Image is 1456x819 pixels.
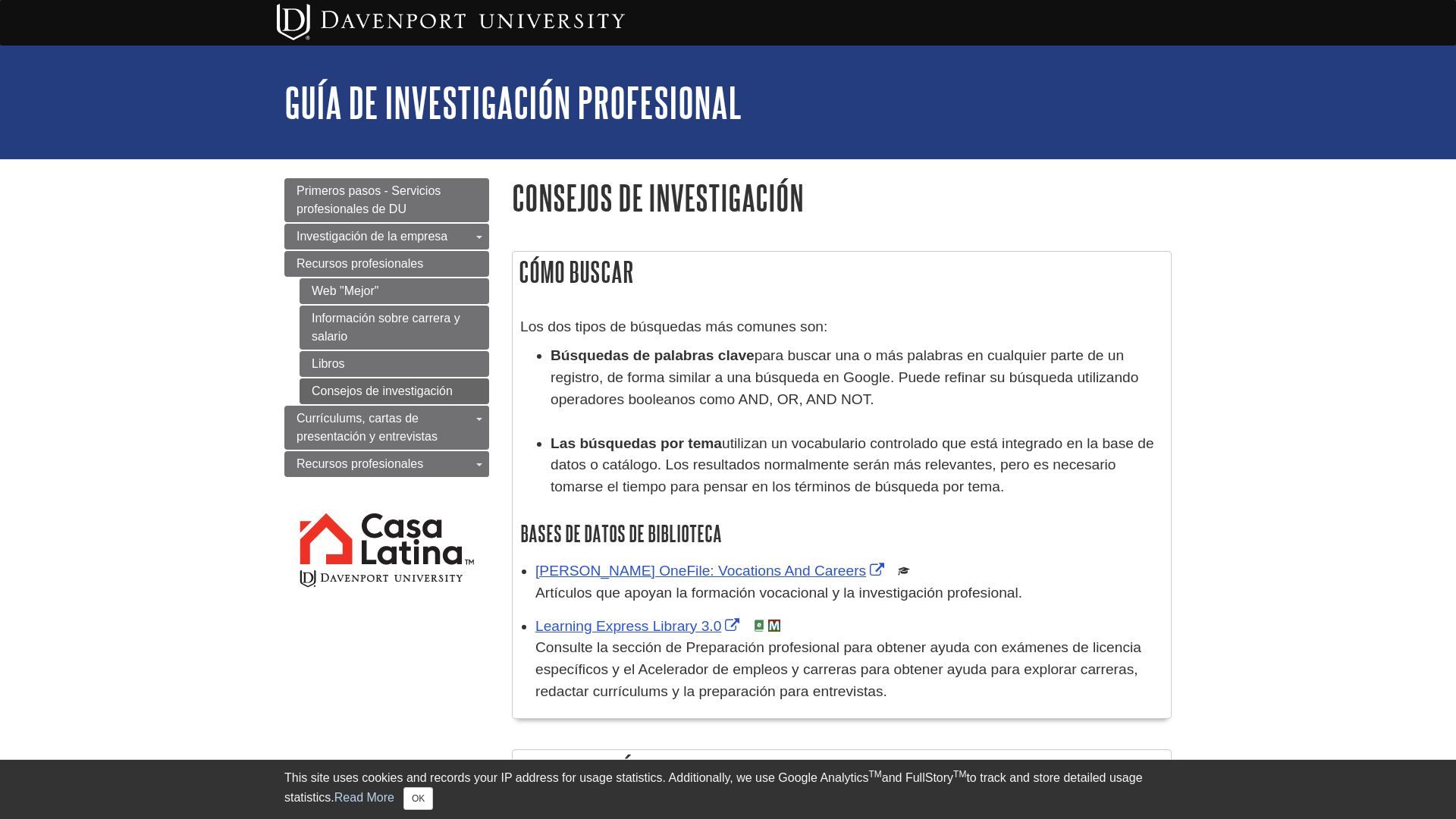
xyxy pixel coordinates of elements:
[284,451,489,477] a: Recursos profesionales
[403,787,433,810] button: Close
[551,347,755,363] strong: Búsquedas de palabras clave
[297,412,438,443] span: Currículums, cartas de presentación y entrevistas
[277,4,625,40] img: Davenport University
[297,184,441,215] span: Primeros pasos - Servicios profesionales de DU
[535,563,888,579] a: Link opens in new window
[898,565,910,577] img: Scholarly or Peer Reviewed
[551,433,1163,498] li: utilizan un vocabulario controlado que está integrado en la base de datos o catálogo. Los resulta...
[284,224,489,249] a: Investigación de la empresa
[512,178,1172,217] h1: Consejos de investigación
[284,769,1172,810] div: This site uses cookies and records your IP address for usage statistics. Additionally, we use Goo...
[513,750,1171,790] h2: Cuadro de búsqueda de biblioteca
[284,178,489,222] a: Primeros pasos - Servicios profesionales de DU
[535,637,1163,702] p: Consulte la sección de Preparación profesional para obtener ayuda con exámenes de licencia especí...
[334,791,394,804] a: Read More
[300,278,489,304] a: Web "Mejor"
[535,618,743,634] a: Link opens in new window
[520,521,722,546] span: BASES DE DATOS DE BIBLIOTECA
[520,316,1163,338] p: Los dos tipos de búsquedas más comunes son:
[297,257,423,270] span: Recursos profesionales
[535,582,1163,604] p: Artículos que apoyan la formación vocacional y la investigación profesional.
[297,230,447,243] span: Investigación de la empresa
[513,252,1171,292] h2: Cómo buscar
[300,378,489,404] a: Consejos de investigación
[300,306,489,350] a: Información sobre carrera y salario
[768,620,780,632] img: MeL (Michigan electronic Library)
[868,769,881,780] sup: TM
[284,406,489,450] a: Currículums, cartas de presentación y entrevistas
[753,620,765,632] img: e-Book
[284,251,489,277] a: Recursos profesionales
[551,435,722,451] strong: Las búsquedas por tema
[300,351,489,377] a: Libros
[297,457,423,470] span: Recursos profesionales
[284,178,489,616] div: Guide Page Menu
[551,345,1163,432] li: para buscar una o más palabras en cualquier parte de un registro, de forma similar a una búsqueda...
[284,79,742,126] a: Guía de investigación profesional
[953,769,966,780] sup: TM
